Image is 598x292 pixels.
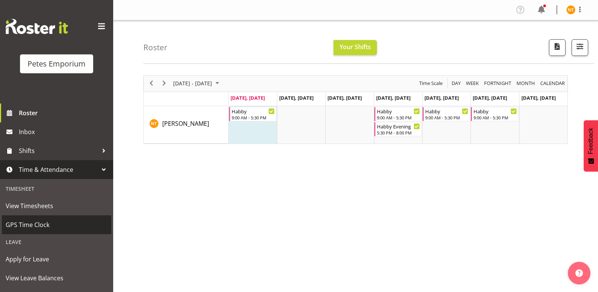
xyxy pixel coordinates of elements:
[6,253,108,265] span: Apply for Leave
[377,114,420,121] div: 9:00 AM - 5:30 PM
[146,79,157,88] button: Previous
[144,106,229,144] td: Nicole Thomson resource
[2,215,111,234] a: GPS Time Clock
[374,122,422,136] div: Nicole Thomson"s event - Habby Evening Begin From Thursday, October 9, 2025 at 5:30:00 PM GMT+13:...
[6,219,108,230] span: GPS Time Clock
[424,94,459,101] span: [DATE], [DATE]
[521,94,556,101] span: [DATE], [DATE]
[549,39,566,56] button: Download a PDF of the roster according to the set date range.
[19,107,109,119] span: Roster
[2,234,111,250] div: Leave
[143,75,568,144] div: Timeline Week of October 6, 2025
[539,79,566,88] button: Month
[377,130,420,136] div: 5:30 PM - 8:00 PM
[572,39,588,56] button: Filter Shifts
[584,120,598,171] button: Feedback - Show survey
[473,94,507,101] span: [DATE], [DATE]
[473,114,517,121] div: 9:00 AM - 5:30 PM
[587,128,594,154] span: Feedback
[232,114,275,121] div: 9:00 AM - 5:30 PM
[6,19,68,34] img: Rosterit website logo
[418,79,444,88] button: Time Scale
[575,269,583,277] img: help-xxl-2.png
[566,5,575,14] img: nicole-thomson8388.jpg
[2,181,111,196] div: Timesheet
[425,107,468,115] div: Habby
[143,43,168,52] h4: Roster
[451,79,461,88] span: Day
[374,107,422,121] div: Nicole Thomson"s event - Habby Begin From Thursday, October 9, 2025 at 9:00:00 AM GMT+13:00 Ends ...
[334,40,377,55] button: Your Shifts
[377,107,420,115] div: Habby
[145,76,158,91] div: previous period
[465,79,480,88] span: Week
[483,79,512,88] span: Fortnight
[540,79,566,88] span: calendar
[162,119,209,128] a: [PERSON_NAME]
[171,76,224,91] div: October 06 - 12, 2025
[279,94,314,101] span: [DATE], [DATE]
[229,107,277,121] div: Nicole Thomson"s event - Habby Begin From Monday, October 6, 2025 at 9:00:00 AM GMT+13:00 Ends At...
[229,106,567,144] table: Timeline Week of October 6, 2025
[28,58,86,70] div: Petes Emporium
[465,79,480,88] button: Timeline Week
[423,107,470,121] div: Nicole Thomson"s event - Habby Begin From Friday, October 10, 2025 at 9:00:00 AM GMT+13:00 Ends A...
[231,94,265,101] span: [DATE], [DATE]
[473,107,517,115] div: Habby
[19,145,98,156] span: Shifts
[19,126,109,138] span: Inbox
[340,43,371,51] span: Your Shifts
[172,79,223,88] button: October 2025
[2,196,111,215] a: View Timesheets
[159,79,169,88] button: Next
[515,79,537,88] button: Timeline Month
[6,272,108,284] span: View Leave Balances
[516,79,536,88] span: Month
[6,200,108,212] span: View Timesheets
[425,114,468,121] div: 9:00 AM - 5:30 PM
[172,79,213,88] span: [DATE] - [DATE]
[19,164,98,175] span: Time & Attendance
[2,269,111,287] a: View Leave Balances
[327,94,362,101] span: [DATE], [DATE]
[376,94,410,101] span: [DATE], [DATE]
[232,107,275,115] div: Habby
[377,122,420,130] div: Habby Evening
[418,79,443,88] span: Time Scale
[483,79,513,88] button: Fortnight
[471,107,518,121] div: Nicole Thomson"s event - Habby Begin From Saturday, October 11, 2025 at 9:00:00 AM GMT+13:00 Ends...
[450,79,462,88] button: Timeline Day
[2,250,111,269] a: Apply for Leave
[158,76,171,91] div: next period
